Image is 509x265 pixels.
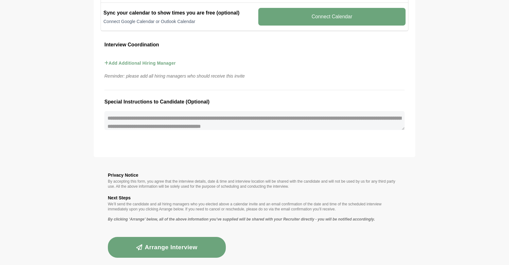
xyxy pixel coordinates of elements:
[258,8,406,26] v-button: Connect Calendar
[108,179,401,189] p: By accepting this form, you agree that the interview details, date & time and interview location ...
[108,194,401,202] h3: Next Steps
[108,171,401,179] h3: Privacy Notice
[101,72,408,80] p: Reminder: please add all hiring managers who should receive this invite
[108,237,226,258] button: Arrange Interview
[108,217,401,222] p: By clicking ‘Arrange’ below, all of the above information you’ve supplied will be shared with you...
[103,18,251,25] p: Connect Google Calendar or Outlook Calendar
[104,98,405,106] h3: Special Instructions to Candidate (Optional)
[103,9,251,17] h2: Sync your calendar to show times you are free (optional)
[104,54,176,72] button: Add Additional Hiring Manager
[108,202,401,212] p: We’ll send the candidate and all hiring managers who you elected above a calendar invite and an e...
[104,41,405,49] h3: Interview Coordination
